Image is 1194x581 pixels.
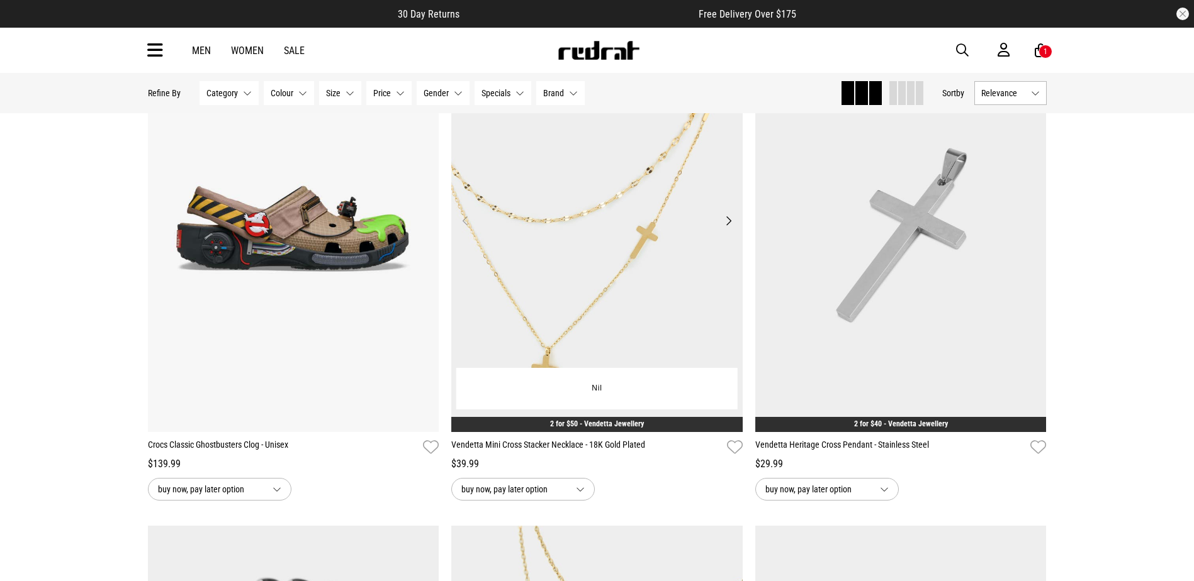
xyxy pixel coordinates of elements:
[755,25,1047,432] img: Vendetta Heritage Cross Pendant - Stainless Steel in Silver
[475,81,531,105] button: Specials
[974,81,1047,105] button: Relevance
[231,45,264,57] a: Women
[981,88,1026,98] span: Relevance
[485,8,673,20] iframe: Customer reviews powered by Trustpilot
[451,25,743,432] img: Vendetta Mini Cross Stacker Necklace - 18k Gold Plated in Silver
[854,419,948,428] a: 2 for $40 - Vendetta Jewellery
[699,8,796,20] span: Free Delivery Over $175
[326,88,341,98] span: Size
[192,45,211,57] a: Men
[1035,44,1047,57] a: 1
[461,482,566,497] span: buy now, pay later option
[765,482,870,497] span: buy now, pay later option
[543,88,564,98] span: Brand
[200,81,259,105] button: Category
[373,88,391,98] span: Price
[451,478,595,501] button: buy now, pay later option
[284,45,305,57] a: Sale
[458,213,473,228] button: Previous
[451,438,722,456] a: Vendetta Mini Cross Stacker Necklace - 18K Gold Plated
[206,88,238,98] span: Category
[10,5,48,43] button: Open LiveChat chat widget
[942,86,964,101] button: Sortby
[271,88,293,98] span: Colour
[319,81,361,105] button: Size
[755,478,899,501] button: buy now, pay later option
[158,482,262,497] span: buy now, pay later option
[148,88,181,98] p: Refine By
[148,438,419,456] a: Crocs Classic Ghostbusters Clog - Unisex
[417,81,470,105] button: Gender
[956,88,964,98] span: by
[755,438,1026,456] a: Vendetta Heritage Cross Pendant - Stainless Steel
[550,419,644,428] a: 2 for $50 - Vendetta Jewellery
[148,478,291,501] button: buy now, pay later option
[721,213,736,228] button: Next
[148,25,439,432] img: Crocs Classic Ghostbusters Clog - Unisex in Multi
[264,81,314,105] button: Colour
[482,88,510,98] span: Specials
[582,377,611,400] button: Nil
[366,81,412,105] button: Price
[557,41,640,60] img: Redrat logo
[424,88,449,98] span: Gender
[536,81,585,105] button: Brand
[451,456,743,472] div: $39.99
[755,456,1047,472] div: $29.99
[398,8,459,20] span: 30 Day Returns
[148,456,439,472] div: $139.99
[1044,47,1047,56] div: 1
